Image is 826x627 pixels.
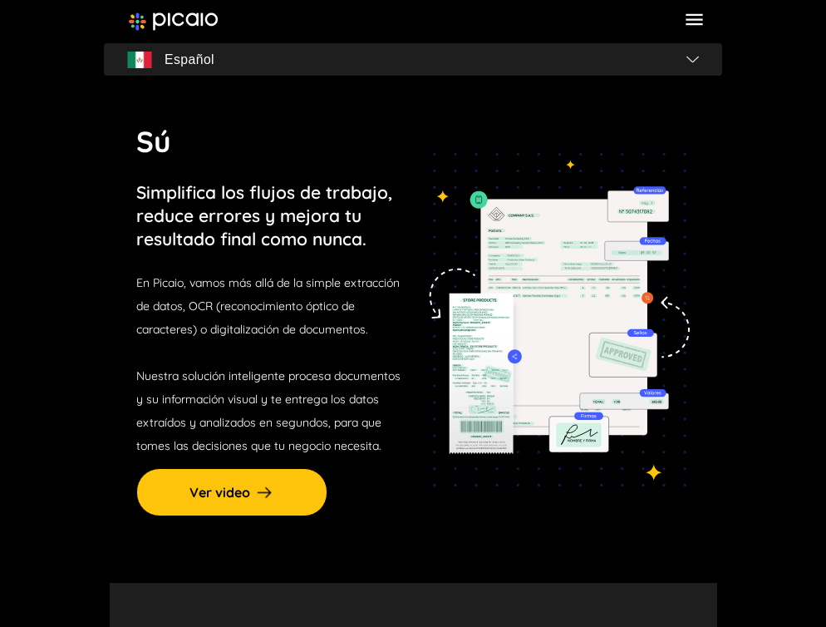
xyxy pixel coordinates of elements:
span: Español [165,48,214,72]
img: flag [127,52,152,68]
button: Ver video [136,468,327,516]
span: Sú [136,123,171,160]
button: flagEspañolflag [104,43,722,77]
p: Simplifica los flujos de trabajo, reduce errores y mejora tu resultado final como nunca. [136,180,392,250]
img: flag [686,56,699,62]
img: tedioso-img [419,153,690,486]
img: image [129,12,218,31]
span: En Picaio, vamos más allá de la simple extracción de datos, OCR (reconocimiento óptico de caracte... [136,275,400,337]
img: arrow-right [254,482,274,502]
span: Nuestra solución inteligente procesa documentos y su información visual y te entrega los datos ex... [136,368,401,453]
